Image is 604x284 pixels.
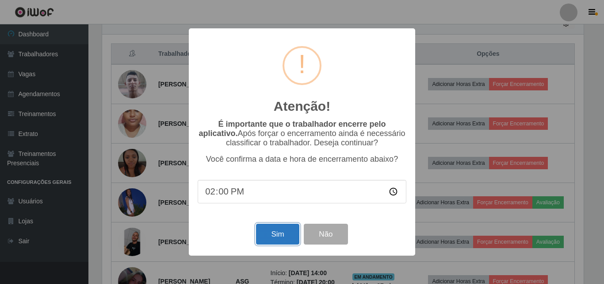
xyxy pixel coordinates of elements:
[199,120,386,138] b: É importante que o trabalhador encerre pelo aplicativo.
[304,224,348,245] button: Não
[256,224,299,245] button: Sim
[198,120,406,148] p: Após forçar o encerramento ainda é necessário classificar o trabalhador. Deseja continuar?
[198,155,406,164] p: Você confirma a data e hora de encerramento abaixo?
[274,98,330,114] h2: Atenção!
